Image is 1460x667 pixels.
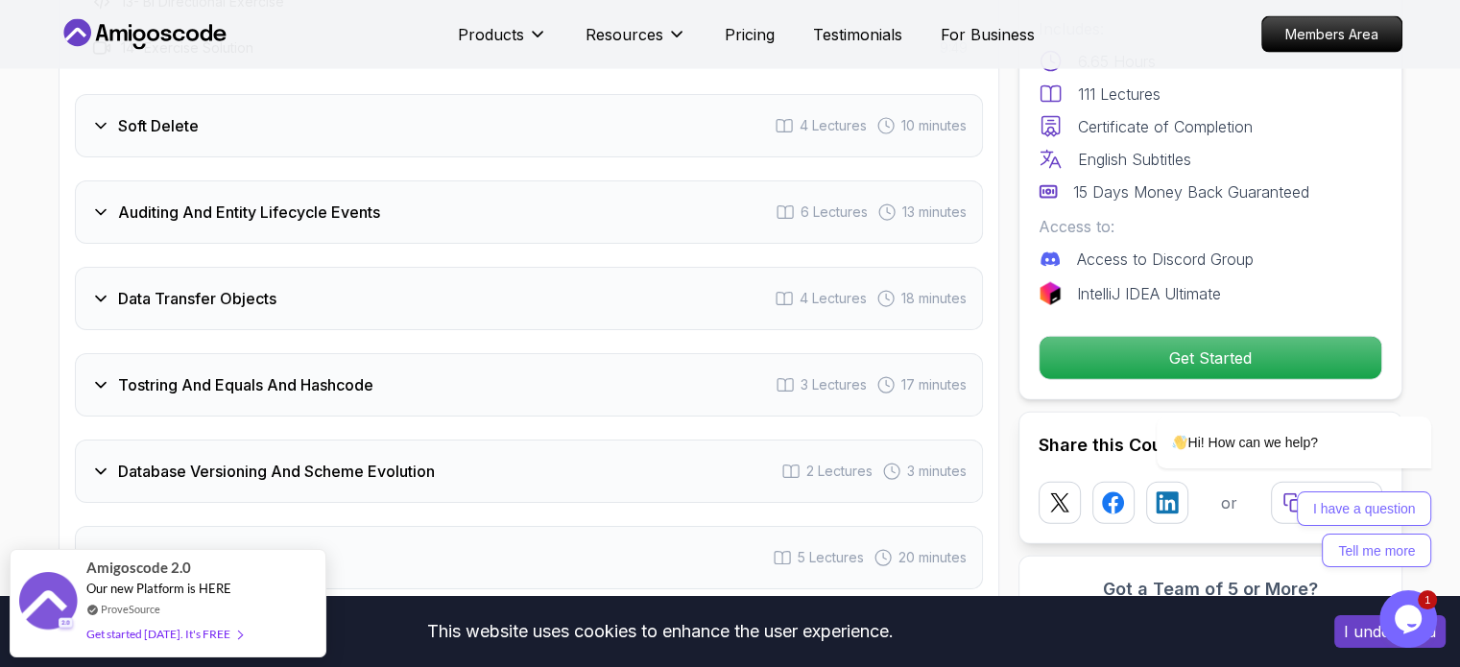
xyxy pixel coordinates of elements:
[901,375,967,394] span: 17 minutes
[1077,282,1221,305] p: IntelliJ IDEA Ultimate
[86,557,191,579] span: Amigoscode 2.0
[1039,336,1382,380] button: Get Started
[1334,615,1446,648] button: Accept cookies
[1261,16,1402,53] a: Members Area
[1039,215,1382,238] p: Access to:
[1077,248,1254,271] p: Access to Discord Group
[75,180,983,244] button: Auditing And Entity Lifecycle Events6 Lectures 13 minutes
[725,23,775,46] a: Pricing
[86,581,231,596] span: Our new Platform is HERE
[1078,83,1161,106] p: 111 Lectures
[75,267,983,330] button: Data Transfer Objects4 Lectures 18 minutes
[798,548,864,567] span: 5 Lectures
[1095,244,1441,581] iframe: chat widget
[19,572,77,634] img: provesource social proof notification image
[75,440,983,503] button: Database Versioning And Scheme Evolution2 Lectures 3 minutes
[458,23,524,46] p: Products
[1078,148,1191,171] p: English Subtitles
[75,353,983,417] button: Tostring And Equals And Hashcode3 Lectures 17 minutes
[800,116,867,135] span: 4 Lectures
[586,23,686,61] button: Resources
[458,23,547,61] button: Products
[1039,282,1062,305] img: jetbrains logo
[118,287,276,310] h3: Data Transfer Objects
[898,548,967,567] span: 20 minutes
[75,94,983,157] button: Soft Delete4 Lectures 10 minutes
[941,23,1035,46] a: For Business
[801,375,867,394] span: 3 Lectures
[101,601,160,617] a: ProveSource
[1039,576,1382,603] h3: Got a Team of 5 or More?
[1073,180,1309,203] p: 15 Days Money Back Guaranteed
[14,610,1305,653] div: This website uses cookies to enhance the user experience.
[901,116,967,135] span: 10 minutes
[901,289,967,308] span: 18 minutes
[118,460,435,483] h3: Database Versioning And Scheme Evolution
[813,23,902,46] a: Testimonials
[800,289,867,308] span: 4 Lectures
[1379,590,1441,648] iframe: chat widget
[118,373,373,396] h3: Tostring And Equals And Hashcode
[1040,337,1381,379] p: Get Started
[75,526,983,589] button: Database Transactions5 Lectures 20 minutes
[118,114,199,137] h3: Soft Delete
[118,546,282,569] h3: Database Transactions
[1078,115,1253,138] p: Certificate of Completion
[586,23,663,46] p: Resources
[806,462,873,481] span: 2 Lectures
[801,202,868,222] span: 6 Lectures
[1262,17,1401,52] p: Members Area
[86,623,242,645] div: Get started [DATE]. It's FREE
[907,462,967,481] span: 3 minutes
[902,202,967,222] span: 13 minutes
[1039,432,1382,459] h2: Share this Course
[118,201,380,224] h3: Auditing And Entity Lifecycle Events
